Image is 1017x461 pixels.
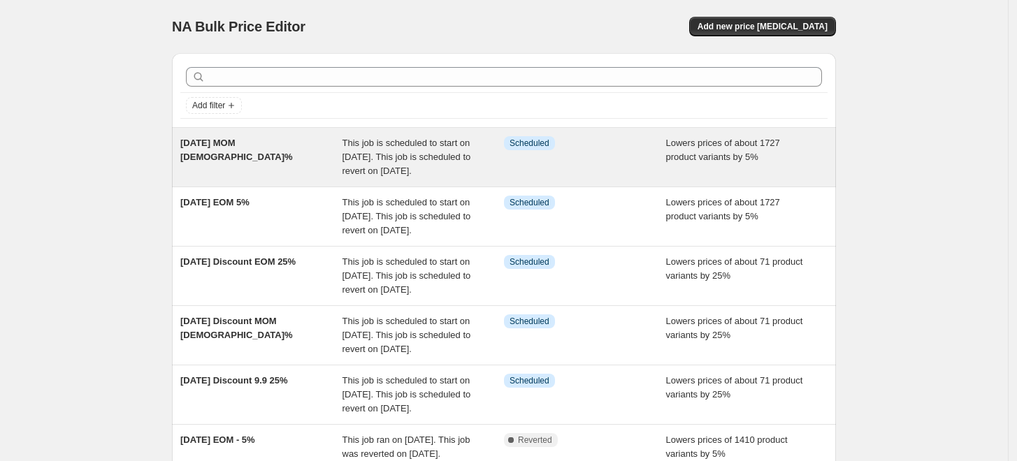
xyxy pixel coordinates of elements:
span: This job is scheduled to start on [DATE]. This job is scheduled to revert on [DATE]. [342,256,471,295]
span: This job is scheduled to start on [DATE]. This job is scheduled to revert on [DATE]. [342,316,471,354]
span: Scheduled [510,138,549,149]
button: Add new price [MEDICAL_DATA] [689,17,836,36]
span: This job is scheduled to start on [DATE]. This job is scheduled to revert on [DATE]. [342,138,471,176]
span: Scheduled [510,197,549,208]
span: Lowers prices of about 71 product variants by 25% [666,375,803,400]
span: [DATE] Discount 9.9 25% [180,375,288,386]
span: Lowers prices of about 71 product variants by 25% [666,316,803,340]
span: Scheduled [510,316,549,327]
span: [DATE] Discount EOM 25% [180,256,296,267]
span: [DATE] EOM - 5% [180,434,255,445]
span: Scheduled [510,256,549,268]
span: Add new price [MEDICAL_DATA] [698,21,828,32]
span: Reverted [518,434,552,446]
button: Add filter [186,97,242,114]
span: This job is scheduled to start on [DATE]. This job is scheduled to revert on [DATE]. [342,197,471,235]
span: [DATE] MOM [DEMOGRAPHIC_DATA]% [180,138,293,162]
span: [DATE] EOM 5% [180,197,250,207]
span: Lowers prices of about 1727 product variants by 5% [666,138,780,162]
span: Lowers prices of about 71 product variants by 25% [666,256,803,281]
span: NA Bulk Price Editor [172,19,305,34]
span: [DATE] Discount MOM [DEMOGRAPHIC_DATA]% [180,316,293,340]
span: Lowers prices of 1410 product variants by 5% [666,434,788,459]
span: Add filter [192,100,225,111]
span: This job ran on [DATE]. This job was reverted on [DATE]. [342,434,470,459]
span: Lowers prices of about 1727 product variants by 5% [666,197,780,221]
span: Scheduled [510,375,549,386]
span: This job is scheduled to start on [DATE]. This job is scheduled to revert on [DATE]. [342,375,471,414]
